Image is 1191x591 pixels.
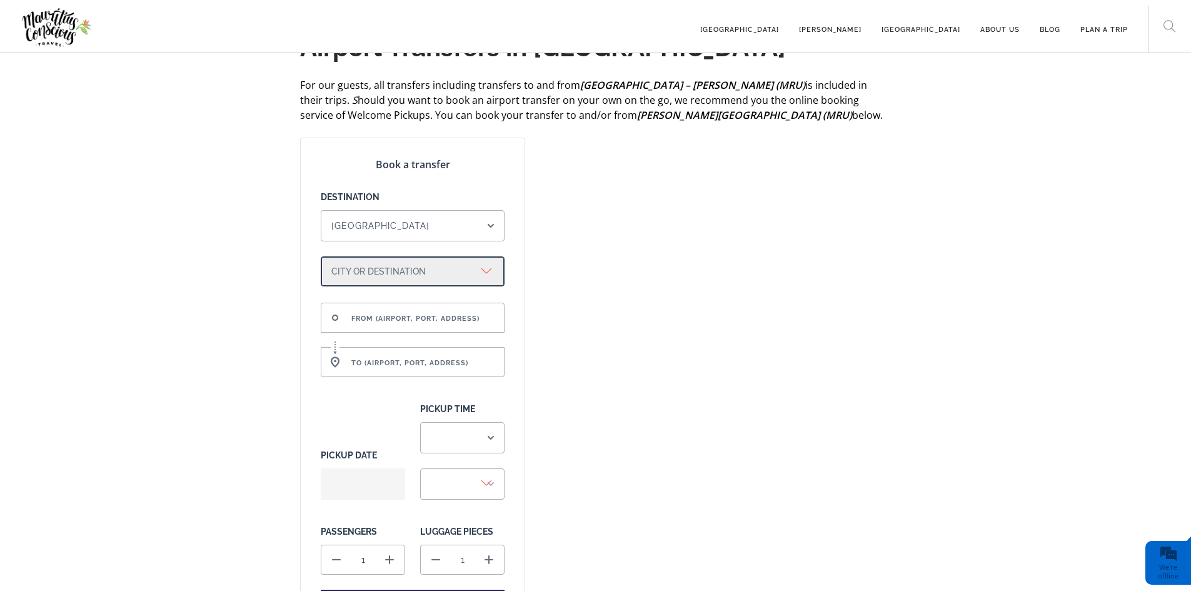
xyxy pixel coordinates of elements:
p: Book a transfer [321,158,505,171]
label: Pickup time [420,403,505,415]
a: About us [980,7,1020,41]
input: To [321,347,505,377]
strong: [GEOGRAPHIC_DATA] – [PERSON_NAME] (MRU) [580,78,805,92]
a: [GEOGRAPHIC_DATA] [882,7,960,41]
label: Passengers [321,526,405,537]
div: PLAN A TRIP [1080,7,1128,53]
a: PLAN A TRIP [1080,7,1128,41]
select: Pickup time [420,422,505,453]
em: S [349,93,358,107]
a: [GEOGRAPHIC_DATA] [700,7,779,41]
label: Destination [321,191,505,203]
select: City selector [321,256,505,286]
textarea: Type your message and click 'Submit' [16,189,228,375]
strong: Airport Transfers in [GEOGRAPHIC_DATA] [300,33,786,62]
input: Enter your email address [16,153,228,180]
select: City selector [321,210,505,241]
div: We're offline [1148,563,1188,580]
div: Minimize live chat window [205,6,235,36]
span: decrease Passengers [321,545,352,575]
img: Mauritius Conscious Travel [20,4,93,51]
label: Luggage pieces [420,526,505,537]
input: From [321,303,505,333]
label: Pickup date [321,450,405,461]
a: Blog [1040,7,1060,41]
input: Enter your last name [16,116,228,143]
input: Pickup date [321,468,405,500]
div: Navigation go back [14,64,33,83]
strong: [PERSON_NAME][GEOGRAPHIC_DATA] (MRU) [637,108,852,122]
span: increase Luggage pieces [473,545,505,575]
span: increase Passengers [374,545,405,575]
p: For our guests, all transfers including transfers to and from is included in their trips. hould y... [300,78,891,123]
input: Passengers [321,545,405,575]
a: [PERSON_NAME] [799,7,862,41]
div: Leave a message [84,66,229,82]
input: Luggage pieces [420,545,505,575]
select: Pickup time [420,468,505,500]
span: decrease Luggage pieces [420,545,451,575]
em: Submit [183,385,227,402]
